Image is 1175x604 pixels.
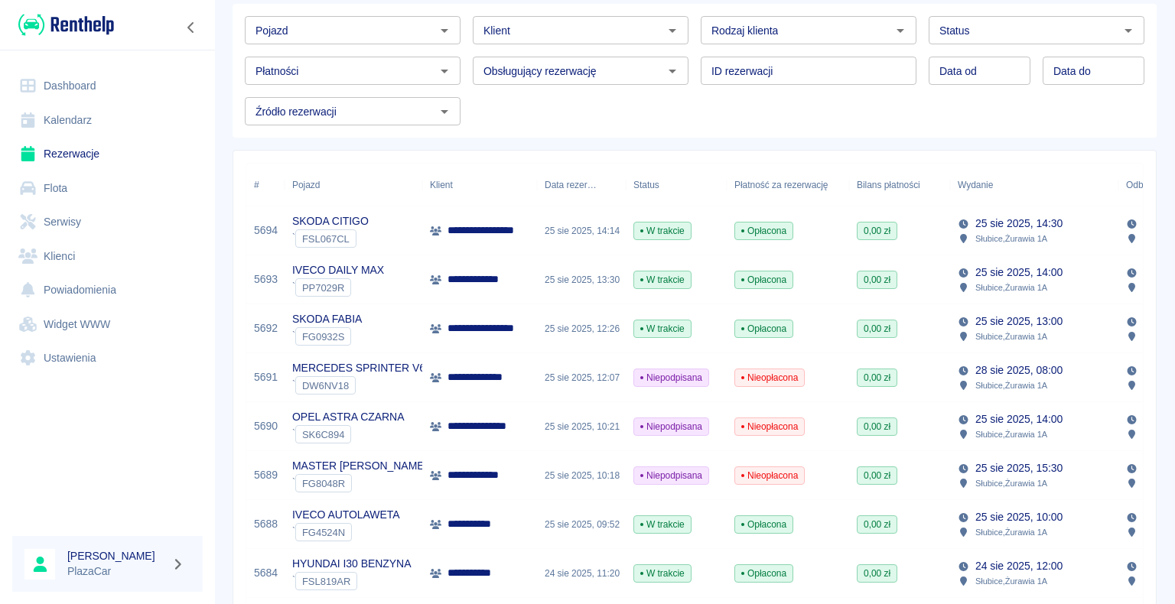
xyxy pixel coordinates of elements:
a: 5692 [254,320,278,336]
span: 0,00 zł [858,518,897,531]
div: 25 sie 2025, 10:21 [537,402,626,451]
p: IVECO DAILY MAX [292,262,384,278]
p: Słubice , Żurawia 1A [975,232,1047,245]
p: 25 sie 2025, 14:00 [975,411,1063,427]
a: Serwisy [12,205,203,239]
p: SKODA FABIA [292,311,362,327]
span: Opłacona [735,567,793,580]
span: SK6C894 [296,429,350,440]
button: Zwiń nawigację [180,18,203,37]
div: 25 sie 2025, 09:52 [537,500,626,549]
span: FSL067CL [296,233,356,245]
a: Widget WWW [12,307,203,342]
div: Pojazd [292,164,320,206]
div: # [254,164,259,206]
div: ` [292,376,425,395]
p: OPEL ASTRA CZARNA [292,409,404,425]
div: Bilans płatności [849,164,950,206]
span: FG8048R [296,478,351,489]
a: Flota [12,171,203,206]
span: Niepodpisana [634,420,708,434]
p: 25 sie 2025, 10:00 [975,509,1063,525]
p: 25 sie 2025, 13:00 [975,313,1063,330]
span: Niepodpisana [634,371,708,385]
div: ` [292,278,384,297]
button: Otwórz [434,20,455,41]
button: Sort [993,174,1014,196]
span: Niepodpisana [634,469,708,482]
div: Odbiór [1126,164,1154,206]
a: Powiadomienia [12,273,203,307]
p: Słubice , Żurawia 1A [975,378,1047,392]
a: Kalendarz [12,103,203,138]
div: 25 sie 2025, 10:18 [537,451,626,500]
p: 25 sie 2025, 15:30 [975,460,1063,476]
div: 25 sie 2025, 13:30 [537,255,626,304]
p: 24 sie 2025, 12:00 [975,558,1063,574]
a: Dashboard [12,69,203,103]
button: Sort [597,174,618,196]
button: Otwórz [890,20,911,41]
span: DW6NV18 [296,380,355,391]
div: 25 sie 2025, 12:07 [537,353,626,402]
a: Klienci [12,239,203,274]
span: Opłacona [735,322,793,336]
p: 28 sie 2025, 08:00 [975,362,1063,378]
span: W trakcie [634,224,691,238]
div: 25 sie 2025, 12:26 [537,304,626,353]
span: Opłacona [735,224,793,238]
div: Wydanie [958,164,993,206]
h6: [PERSON_NAME] [67,548,165,563]
span: FSL819AR [296,576,356,587]
span: W trakcie [634,273,691,287]
div: Bilans płatności [857,164,920,206]
div: Status [626,164,727,206]
div: ` [292,229,369,248]
span: W trakcie [634,518,691,531]
a: Ustawienia [12,341,203,375]
p: Słubice , Żurawia 1A [975,281,1047,294]
span: Opłacona [735,273,793,287]
span: 0,00 zł [858,322,897,336]
span: 0,00 zł [858,469,897,482]
div: Klient [422,164,537,206]
a: 5689 [254,467,278,483]
div: ` [292,425,404,443]
span: 0,00 zł [858,224,897,238]
p: 25 sie 2025, 14:30 [975,216,1063,232]
div: Pojazd [285,164,422,206]
input: DD.MM.YYYY [929,57,1030,85]
p: PlazaCar [67,563,165,580]
a: 5684 [254,565,278,581]
a: Renthelp logo [12,12,114,37]
span: Opłacona [735,518,793,531]
div: # [246,164,285,206]
p: Słubice , Żurawia 1A [975,476,1047,490]
img: Renthelp logo [18,12,114,37]
p: MASTER [PERSON_NAME] [292,458,427,474]
button: Otwórz [434,101,455,122]
span: 0,00 zł [858,567,897,580]
span: W trakcie [634,567,691,580]
input: DD.MM.YYYY [1043,57,1144,85]
span: 0,00 zł [858,420,897,434]
div: Płatność za rezerwację [727,164,849,206]
div: ` [292,474,427,492]
p: Słubice , Żurawia 1A [975,574,1047,588]
p: MERCEDES SPRINTER V6 [292,360,425,376]
div: Płatność za rezerwację [734,164,828,206]
p: HYUNDAI I30 BENZYNA [292,556,411,572]
span: Nieopłacona [735,469,804,482]
span: 0,00 zł [858,371,897,385]
div: Wydanie [950,164,1118,206]
div: Data rezerwacji [537,164,626,206]
button: Otwórz [662,60,683,82]
p: 25 sie 2025, 14:00 [975,265,1063,281]
span: PP7029R [296,282,350,294]
span: Nieopłacona [735,371,804,385]
span: 0,00 zł [858,273,897,287]
div: 25 sie 2025, 14:14 [537,206,626,255]
span: FG4524N [296,527,351,538]
span: Nieopłacona [735,420,804,434]
button: Otwórz [662,20,683,41]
